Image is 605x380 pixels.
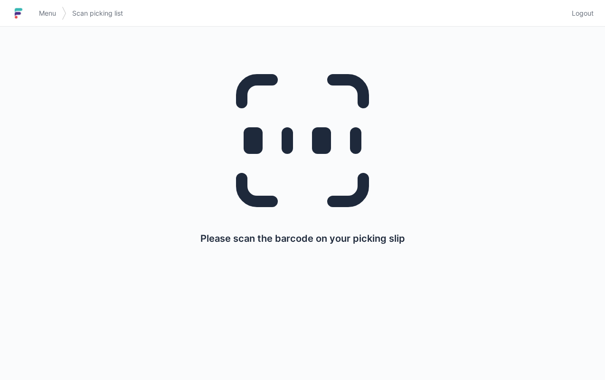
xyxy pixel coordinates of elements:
a: Scan picking list [66,5,129,22]
p: Please scan the barcode on your picking slip [200,232,405,245]
a: Logout [566,5,594,22]
span: Menu [39,9,56,18]
img: svg> [62,2,66,25]
span: Logout [572,9,594,18]
span: Scan picking list [72,9,123,18]
a: Menu [33,5,62,22]
img: logo-small.jpg [11,6,26,21]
